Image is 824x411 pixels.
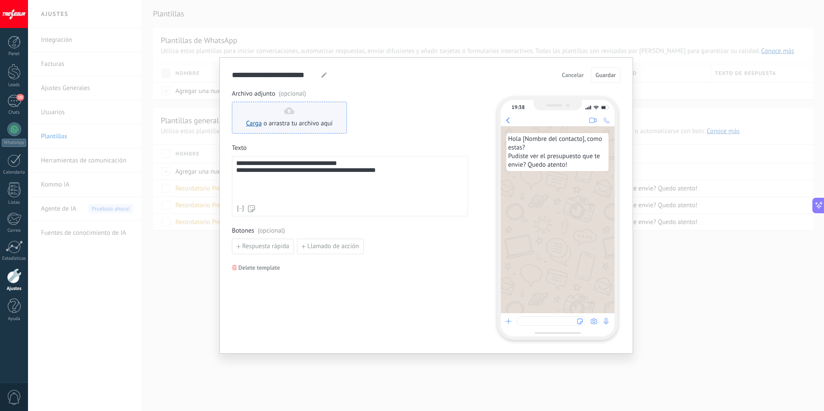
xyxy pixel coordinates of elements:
[2,170,27,175] div: Calendario
[232,90,468,98] span: Archivo adjunto
[263,119,333,128] span: o arrastra tu archivo aquí
[232,239,294,254] button: Respuesta rápida
[2,82,27,88] div: Leads
[232,144,468,153] span: Texto
[562,72,584,78] span: Cancelar
[2,286,27,292] div: Ajustes
[258,227,285,235] span: (opcional)
[232,227,468,235] span: Botones
[512,104,524,111] div: 19:38
[246,119,262,128] a: Carga
[508,135,607,169] span: Hola [Nombre del contacto], como estas? Pudiste ver el presupuesto que te envie? Quedo atento!
[591,67,621,83] button: Guardar
[279,90,306,98] span: (opcional)
[16,94,24,101] span: 10
[596,72,616,78] span: Guardar
[2,139,26,147] div: WhatsApp
[2,110,27,115] div: Chats
[2,228,27,234] div: Correo
[307,243,359,249] span: Llamado de acción
[228,261,284,274] button: Delete template
[2,256,27,262] div: Estadísticas
[242,243,289,249] span: Respuesta rápida
[2,200,27,205] div: Listas
[558,68,588,81] button: Cancelar
[2,51,27,57] div: Panel
[2,316,27,322] div: Ayuda
[238,265,280,271] span: Delete template
[297,239,364,254] button: Llamado de acción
